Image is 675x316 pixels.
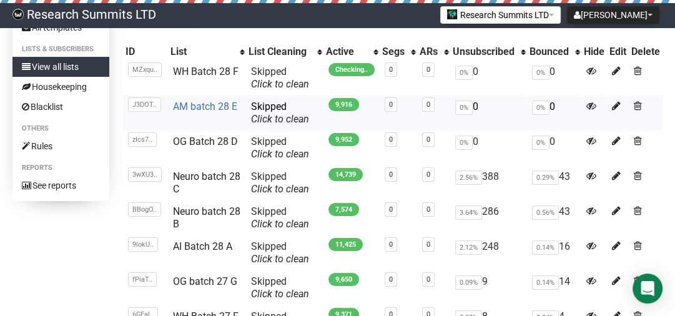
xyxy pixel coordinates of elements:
[173,275,237,287] a: OG batch 27 G
[12,97,109,117] a: Blacklist
[450,235,527,270] td: 248
[631,46,660,58] div: Delete
[251,148,309,160] a: Click to clean
[584,46,604,58] div: Hide
[609,46,626,58] div: Edit
[532,240,559,255] span: 0.14%
[12,9,24,20] img: bccbfd5974049ef095ce3c15df0eef5a
[527,235,581,270] td: 16
[246,43,323,61] th: List Cleaning: No sort applied, activate to apply an ascending sort
[633,274,663,304] div: Open Intercom Messenger
[251,253,309,265] a: Click to clean
[168,43,246,61] th: List: No sort applied, activate to apply an ascending sort
[128,62,162,77] span: MZxqu..
[426,170,430,179] a: 0
[567,6,659,24] button: [PERSON_NAME]
[328,168,363,181] span: 14,739
[527,270,581,305] td: 14
[173,136,238,147] a: OG Batch 28 D
[328,203,359,216] span: 7,574
[128,167,162,182] span: 3wXU3..
[450,61,527,96] td: 0
[389,205,393,214] a: 0
[629,43,663,61] th: Delete: No sort applied, sorting is disabled
[12,42,109,57] li: Lists & subscribers
[417,43,450,61] th: ARs: No sort applied, activate to apply an ascending sort
[328,273,359,286] span: 9,650
[12,77,109,97] a: Housekeeping
[12,57,109,77] a: View all lists
[173,240,232,252] a: AI Batch 28 A
[447,9,457,19] img: 2.jpg
[328,63,375,76] span: Checking..
[12,121,109,136] li: Others
[607,43,629,61] th: Edit: No sort applied, sorting is disabled
[527,96,581,131] td: 0
[251,288,309,300] a: Click to clean
[251,136,309,160] span: Skipped
[251,183,309,195] a: Click to clean
[12,136,109,156] a: Rules
[532,136,549,150] span: 0%
[128,202,161,217] span: BBogO..
[450,43,527,61] th: Unsubscribed: No sort applied, activate to apply an ascending sort
[455,205,482,220] span: 3.64%
[532,101,549,115] span: 0%
[251,170,309,195] span: Skipped
[450,96,527,131] td: 0
[12,175,109,195] a: See reports
[389,136,393,144] a: 0
[128,97,161,112] span: J3DOT..
[126,46,165,58] div: ID
[251,113,309,125] a: Click to clean
[426,66,430,74] a: 0
[251,240,309,265] span: Skipped
[326,46,367,58] div: Active
[450,270,527,305] td: 9
[453,46,515,58] div: Unsubscribed
[173,101,237,112] a: AM batch 28 E
[251,218,309,230] a: Click to clean
[532,66,549,80] span: 0%
[426,275,430,284] a: 0
[530,46,569,58] div: Bounced
[527,131,581,165] td: 0
[128,132,157,147] span: zIcs7..
[328,133,359,146] span: 9,952
[527,43,581,61] th: Bounced: No sort applied, activate to apply an ascending sort
[455,240,482,255] span: 2.12%
[455,136,473,150] span: 0%
[532,275,559,290] span: 0.14%
[128,237,158,252] span: 9lokU..
[527,165,581,200] td: 43
[455,101,473,115] span: 0%
[532,170,559,185] span: 0.29%
[450,131,527,165] td: 0
[328,238,363,251] span: 11,425
[251,101,309,125] span: Skipped
[249,46,311,58] div: List Cleaning
[389,170,393,179] a: 0
[389,275,393,284] a: 0
[455,66,473,80] span: 0%
[380,43,417,61] th: Segs: No sort applied, activate to apply an ascending sort
[426,136,430,144] a: 0
[251,275,309,300] span: Skipped
[426,205,430,214] a: 0
[128,272,157,287] span: fPiaT..
[328,98,359,111] span: 9,916
[420,46,438,58] div: ARs
[450,165,527,200] td: 388
[581,43,607,61] th: Hide: No sort applied, sorting is disabled
[12,160,109,175] li: Reports
[455,170,482,185] span: 2.56%
[455,275,482,290] span: 0.09%
[173,66,239,77] a: WH Batch 28 F
[389,101,393,109] a: 0
[389,66,393,74] a: 0
[389,240,393,249] a: 0
[173,205,240,230] a: Neuro batch 28 B
[426,240,430,249] a: 0
[532,205,559,220] span: 0.56%
[382,46,405,58] div: Segs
